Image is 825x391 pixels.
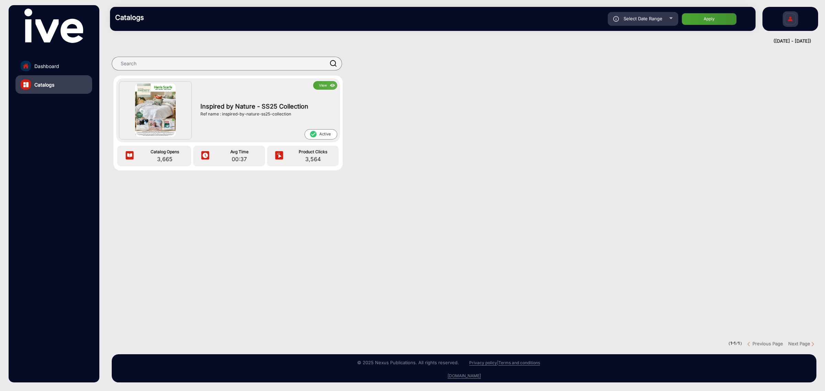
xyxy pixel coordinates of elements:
span: Inspired by Nature - SS25 Collection [200,102,334,111]
span: Avg Time [216,149,263,155]
h3: Catalogs [115,13,211,22]
img: prodSearch.svg [330,60,337,67]
img: Sign%20Up.svg [783,8,797,32]
span: Catalogs [34,81,54,88]
span: 3,665 [140,155,189,163]
span: Product Clicks [289,149,337,155]
mat-icon: check_circle [309,130,317,138]
img: home [23,63,29,69]
strong: 1-1 [730,341,736,346]
span: 3,564 [289,155,337,163]
img: Inspired by Nature - SS25 Collection [135,83,176,137]
button: Apply [682,13,737,25]
strong: Next Page [788,341,810,346]
strong: 1 [738,341,740,346]
img: icon [200,151,210,161]
img: icon [329,82,337,89]
button: Viewicon [313,81,337,90]
img: icon [613,16,619,22]
img: catalog [23,82,29,87]
span: Select Date Range [624,16,662,21]
a: Dashboard [15,57,92,75]
div: ([DATE] - [DATE]) [103,38,811,45]
input: Search [112,57,342,70]
img: icon [274,151,284,161]
div: Ref name : inspired-by-nature-ss25-collection [200,111,334,117]
pre: ( / ) [728,340,742,347]
a: [DOMAIN_NAME] [448,373,481,379]
a: Terms and conditions [498,360,540,366]
span: 00:37 [216,155,263,163]
span: Dashboard [34,63,59,70]
small: © 2025 Nexus Publications. All rights reserved. [357,360,459,365]
strong: Previous Page [752,341,783,346]
img: vmg-logo [24,9,83,43]
img: icon [124,151,135,161]
a: Privacy policy [469,360,497,366]
span: Catalog Opens [140,149,189,155]
img: Next button [810,342,815,347]
span: Active [305,129,337,139]
a: Catalogs [15,75,92,94]
img: previous button [747,342,752,347]
a: | [497,360,498,365]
